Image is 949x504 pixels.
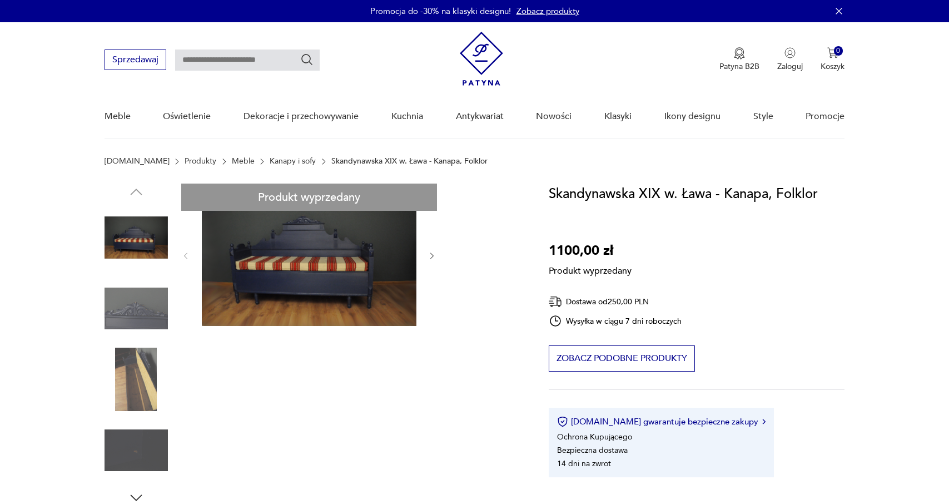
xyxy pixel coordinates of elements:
a: Zobacz produkty [516,6,579,17]
li: 14 dni na zwrot [557,458,611,469]
p: Patyna B2B [719,61,759,72]
a: Ikona medaluPatyna B2B [719,47,759,72]
button: Zobacz podobne produkty [549,345,695,372]
p: Zaloguj [777,61,803,72]
a: Sprzedawaj [105,57,166,65]
a: Ikony designu [664,95,721,138]
a: Nowości [536,95,572,138]
a: Meble [105,95,131,138]
img: Ikona koszyka [827,47,838,58]
p: Produkt wyprzedany [549,261,632,277]
button: Patyna B2B [719,47,759,72]
a: Kuchnia [391,95,423,138]
a: [DOMAIN_NAME] [105,157,170,166]
button: [DOMAIN_NAME] gwarantuje bezpieczne zakupy [557,416,766,427]
button: Sprzedawaj [105,50,166,70]
a: Promocje [806,95,844,138]
a: Antykwariat [456,95,504,138]
a: Klasyki [604,95,632,138]
button: Szukaj [300,53,314,66]
p: Koszyk [821,61,844,72]
a: Produkty [185,157,216,166]
p: Skandynawska XIX w. Ława - Kanapa, Folklor [331,157,488,166]
img: Patyna - sklep z meblami i dekoracjami vintage [460,32,503,86]
li: Ochrona Kupującego [557,432,632,442]
div: 0 [834,46,843,56]
img: Ikonka użytkownika [784,47,796,58]
a: Dekoracje i przechowywanie [244,95,359,138]
a: Meble [232,157,255,166]
button: Zaloguj [777,47,803,72]
img: Ikona medalu [734,47,745,60]
h1: Skandynawska XIX w. Ława - Kanapa, Folklor [549,184,818,205]
a: Oświetlenie [163,95,211,138]
li: Bezpieczna dostawa [557,445,628,456]
img: Ikona dostawy [549,295,562,309]
div: Dostawa od 250,00 PLN [549,295,682,309]
a: Style [753,95,773,138]
p: Promocja do -30% na klasyki designu! [370,6,511,17]
a: Kanapy i sofy [270,157,316,166]
p: 1100,00 zł [549,240,632,261]
button: 0Koszyk [821,47,844,72]
img: Ikona certyfikatu [557,416,568,427]
img: Ikona strzałki w prawo [762,419,766,424]
div: Wysyłka w ciągu 7 dni roboczych [549,314,682,328]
